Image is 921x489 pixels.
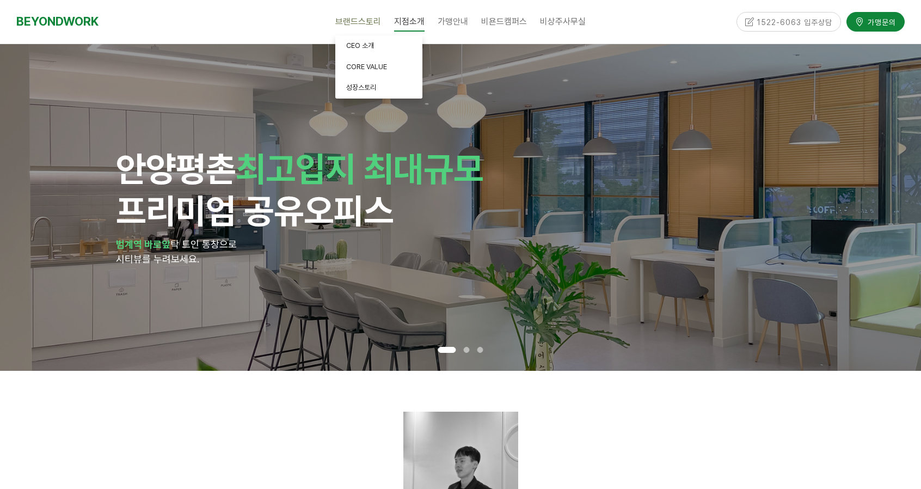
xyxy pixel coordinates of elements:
a: 가맹안내 [431,8,475,35]
a: 지점소개 [388,8,431,35]
a: CORE VALUE [335,57,422,78]
a: 비욘드캠퍼스 [475,8,533,35]
span: 비상주사무실 [540,16,586,27]
a: 비상주사무실 [533,8,592,35]
span: CEO 소개 [346,41,374,50]
span: 지점소개 [394,11,425,32]
a: CEO 소개 [335,35,422,57]
a: BEYONDWORK [16,11,99,32]
span: 안양 프리미엄 공유오피스 [116,148,483,231]
span: CORE VALUE [346,63,387,71]
span: 평촌 [176,148,236,190]
span: 성장스토리 [346,83,376,91]
a: 가맹문의 [846,12,905,31]
span: 시티뷰를 누려보세요. [116,253,199,265]
span: 비욘드캠퍼스 [481,16,527,27]
a: 성장스토리 [335,77,422,99]
span: 가맹문의 [864,16,896,27]
a: 브랜드스토리 [329,8,388,35]
span: 탁 트인 통창으로 [170,239,237,250]
strong: 범계역 바로앞 [116,239,170,250]
span: 브랜드스토리 [335,16,381,27]
span: 최고입지 최대규모 [236,148,483,190]
span: 가맹안내 [438,16,468,27]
